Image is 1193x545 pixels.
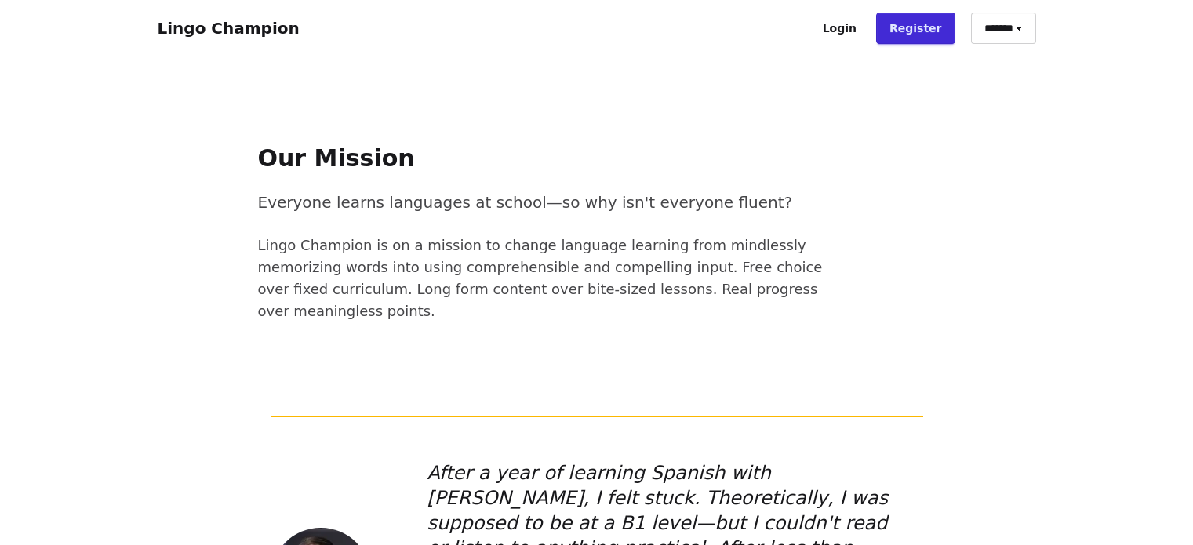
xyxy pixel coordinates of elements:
h2: Our Mission [258,144,936,173]
p: Lingo Champion is on a mission to change language learning from mindlessly memorizing words into ... [258,234,842,322]
p: Everyone learns languages at school—so why isn't everyone fluent? [258,191,842,213]
a: Login [809,13,870,44]
a: Lingo Champion [158,19,300,38]
a: Register [876,13,955,44]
